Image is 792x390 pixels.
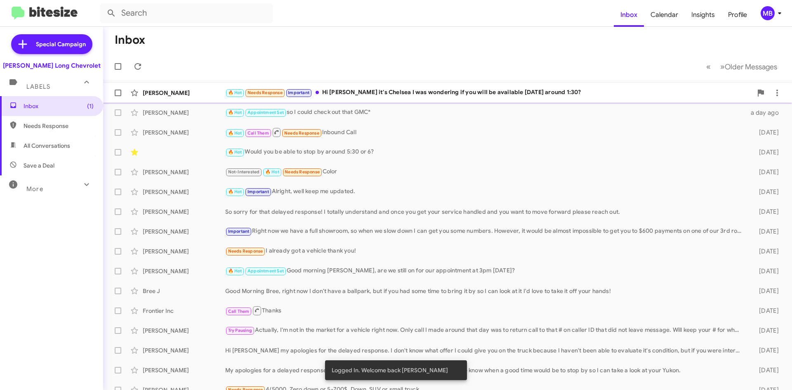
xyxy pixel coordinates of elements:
[284,130,319,136] span: Needs Response
[247,268,284,274] span: Appointment Set
[225,167,746,177] div: Color
[143,208,225,216] div: [PERSON_NAME]
[225,346,746,355] div: Hi [PERSON_NAME] my apologies for the delayed response. I don't know what offer I could give you ...
[228,268,242,274] span: 🔥 Hot
[228,169,260,175] span: Not-Interested
[746,346,785,355] div: [DATE]
[143,326,225,335] div: [PERSON_NAME]
[225,366,746,374] div: My apologies for a delayed response, if it is something you would consider, please let me know wh...
[746,109,785,117] div: a day ago
[247,110,284,115] span: Appointment Set
[685,3,721,27] a: Insights
[228,189,242,194] span: 🔥 Hot
[720,61,725,72] span: »
[228,110,242,115] span: 🔥 Hot
[332,366,448,374] span: Logged In. Welcome back [PERSON_NAME]
[247,90,283,95] span: Needs Response
[746,366,785,374] div: [DATE]
[143,366,225,374] div: [PERSON_NAME]
[746,227,785,236] div: [DATE]
[143,188,225,196] div: [PERSON_NAME]
[143,109,225,117] div: [PERSON_NAME]
[247,189,269,194] span: Important
[228,130,242,136] span: 🔥 Hot
[225,208,746,216] div: So sorry for that delayed response! I totally understand and once you get your service handled an...
[706,61,711,72] span: «
[644,3,685,27] a: Calendar
[36,40,86,48] span: Special Campaign
[100,3,273,23] input: Search
[115,33,145,47] h1: Inbox
[614,3,644,27] a: Inbox
[225,127,746,137] div: Inbound Call
[247,130,269,136] span: Call Them
[143,247,225,255] div: [PERSON_NAME]
[225,287,746,295] div: Good Morning Bree, right now I don't have a ballpark, but if you had some time to bring it by so ...
[225,227,746,236] div: Right now we have a full showroom, so when we slow down I can get you some numbers. However, it w...
[225,305,746,316] div: Thanks
[24,142,70,150] span: All Conversations
[701,58,716,75] button: Previous
[26,83,50,90] span: Labels
[746,287,785,295] div: [DATE]
[24,161,54,170] span: Save a Deal
[228,90,242,95] span: 🔥 Hot
[143,89,225,97] div: [PERSON_NAME]
[746,267,785,275] div: [DATE]
[87,102,94,110] span: (1)
[225,147,746,157] div: Would you be able to stop by around 5:30 or 6?
[746,168,785,176] div: [DATE]
[225,266,746,276] div: Good morning [PERSON_NAME], are we still on for our appointment at 3pm [DATE]?
[725,62,777,71] span: Older Messages
[225,326,746,335] div: Actually, I'm not in the market for a vehicle right now. Only call I made around that day was to ...
[721,3,754,27] a: Profile
[754,6,783,20] button: MB
[143,227,225,236] div: [PERSON_NAME]
[24,102,94,110] span: Inbox
[288,90,309,95] span: Important
[285,169,320,175] span: Needs Response
[715,58,782,75] button: Next
[11,34,92,54] a: Special Campaign
[143,267,225,275] div: [PERSON_NAME]
[746,326,785,335] div: [DATE]
[228,248,263,254] span: Needs Response
[761,6,775,20] div: MB
[746,148,785,156] div: [DATE]
[143,168,225,176] div: [PERSON_NAME]
[228,309,250,314] span: Call Them
[228,149,242,155] span: 🔥 Hot
[24,122,94,130] span: Needs Response
[702,58,782,75] nav: Page navigation example
[225,246,746,256] div: I already got a vehicle thank you!
[225,108,746,117] div: so I could check out that GMC*
[746,188,785,196] div: [DATE]
[746,208,785,216] div: [DATE]
[3,61,101,70] div: [PERSON_NAME] Long Chevrolet
[225,88,752,97] div: Hi [PERSON_NAME] it's Chelsea I was wondering if you will be available [DATE] around 1:30?
[265,169,279,175] span: 🔥 Hot
[26,185,43,193] span: More
[143,307,225,315] div: Frontier Inc
[143,346,225,355] div: [PERSON_NAME]
[225,187,746,196] div: Alright, well keep me updated.
[228,328,252,333] span: Try Pausing
[746,247,785,255] div: [DATE]
[228,229,250,234] span: Important
[143,287,225,295] div: Bree J
[746,128,785,137] div: [DATE]
[746,307,785,315] div: [DATE]
[143,128,225,137] div: [PERSON_NAME]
